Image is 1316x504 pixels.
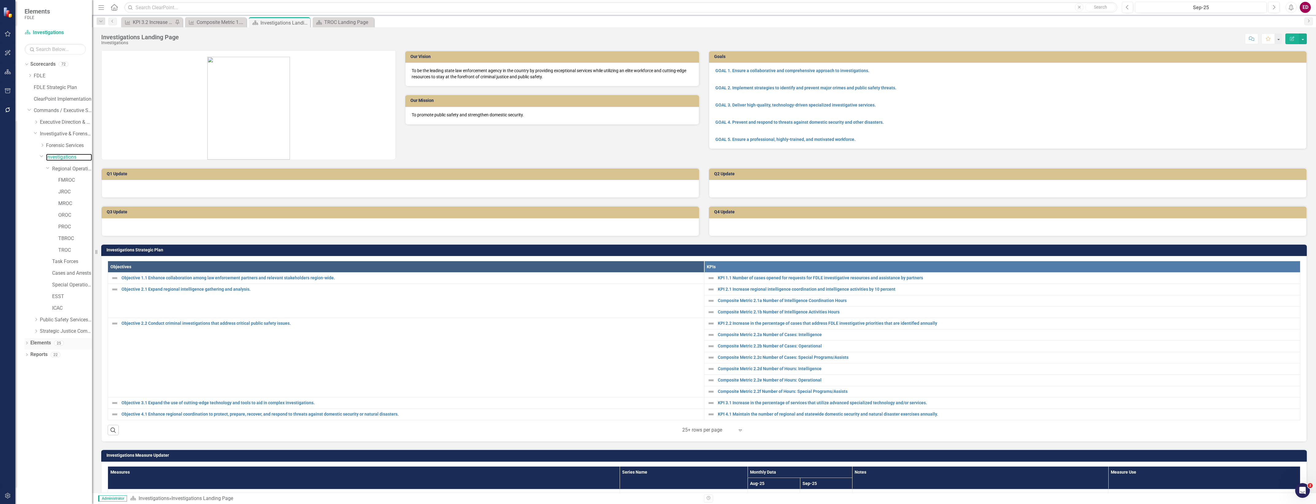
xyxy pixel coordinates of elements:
h3: Q4 Update [714,210,1303,214]
a: Elements [30,339,51,347]
a: Reports [30,351,48,358]
a: Composite Metric 2.2b Number of Cases: Operational [718,344,1297,348]
img: Not Defined [707,320,715,327]
td: Double-Click to Edit Right Click for Context Menu [108,273,704,284]
button: Search [1085,3,1116,12]
a: Objective 3.1 Expand the use of cutting-edge technology and tools to aid in complex investigations. [121,401,701,405]
td: Double-Click to Edit Right Click for Context Menu [704,397,1300,409]
a: KPI 1.1 Number of cases opened for requests for FDLE investigative resources and assistance by pa... [121,492,617,497]
a: Investigative & Forensic Services Command [40,130,92,138]
img: Not Defined [707,411,715,418]
a: Objective 4.1 Enhance regional coordination to protect, prepare, recover, and respond to threats ... [121,412,701,417]
a: GOAL 4. Prevent and respond to threats against domestic security and other disasters. [715,120,884,125]
img: Not Defined [111,286,118,293]
a: Objective 1.1 Enhance collaboration among law enforcement partners and relevant stakeholders regi... [121,276,701,280]
img: Not Defined [111,399,118,407]
div: 25 [54,340,64,346]
a: GOAL 5. Ensure a professional, highly-trained, and motivated workforce. [715,137,856,142]
a: Commands / Executive Support Branch [34,107,92,114]
td: Double-Click to Edit Right Click for Context Menu [704,318,1300,329]
a: MROC [58,200,92,207]
h3: Goals [714,54,1303,59]
h3: Q3 Update [107,210,696,214]
p: To be the leading state law enforcement agency in the country by providing exceptional services w... [412,68,693,80]
a: Public Safety Services Command [40,316,92,324]
a: ClearPoint Implementation [34,96,92,103]
a: GOAL 3. Deliver high-quality, technology-driven specialized investigative services. [715,103,876,107]
a: ESST [52,293,92,300]
td: Double-Click to Edit [620,489,748,500]
h3: Investigations Measure Updater [106,453,1304,458]
img: Not Defined [707,286,715,293]
div: Sep-25 [1137,4,1264,11]
h3: Investigations Strategic Plan [106,248,1304,252]
a: Investigations [139,495,169,501]
a: ICAC [52,305,92,312]
img: Not Defined [707,388,715,395]
div: 22 [51,352,60,357]
a: KPI 4.1 Maintain the number of regional and statewide domestic security and natural disaster exer... [718,412,1297,417]
td: Double-Click to Edit Right Click for Context Menu [704,363,1300,375]
img: Not Defined [707,343,715,350]
a: Task Forces [52,258,92,265]
div: Investigations [101,41,179,45]
td: Double-Click to Edit Right Click for Context Menu [704,329,1300,341]
img: Not Defined [111,320,118,327]
td: Double-Click to Edit Right Click for Context Menu [704,386,1300,397]
div: Investigations Landing Page [260,19,309,27]
span: Elements [25,8,50,15]
td: Double-Click to Edit Right Click for Context Menu [108,318,704,397]
a: Objective 2.2 Conduct criminal investigations that address critical public safety issues. [121,321,701,326]
input: Search ClearPoint... [124,2,1117,13]
a: PROC [58,223,92,231]
button: Sep-25 [1135,2,1267,13]
td: Double-Click to Edit [800,489,852,500]
img: Not Defined [707,354,715,361]
td: Double-Click to Edit Right Click for Context Menu [704,307,1300,318]
td: Double-Click to Edit Right Click for Context Menu [704,341,1300,352]
a: Composite Metric 2.1a Number of Intelligence Coordination Hours [718,298,1297,303]
a: Scorecards [30,61,56,68]
img: Not Defined [111,274,118,282]
iframe: Intercom live chat [1295,483,1310,498]
div: » [130,495,699,502]
a: Composite Metric 2.2e Number of Hours: Operational [718,378,1297,382]
a: Composite Metric 2.2f Number of Hours: Special Programs/Assists [718,389,1297,394]
a: Composite Metric 2.2d Number of Hours: Intelligence [718,366,1297,371]
h3: Q1 Update [107,172,696,176]
h3: Our Mission [410,98,696,103]
a: Objective 2.1 Expand regional intelligence gathering and analysis. [121,287,701,292]
a: Investigations [25,29,86,36]
a: OROC [58,212,92,219]
img: Not Defined [707,331,715,339]
input: Search Below... [25,44,86,55]
a: Composite Metric 1.1b Number of Officer Discipline Cases Opened [187,18,245,26]
img: Not Defined [707,274,715,282]
button: ED [1300,2,1311,13]
p: To promote public safety and strengthen domestic security. [412,112,693,118]
td: Double-Click to Edit Right Click for Context Menu [704,352,1300,363]
td: Double-Click to Edit Right Click for Context Menu [108,284,704,318]
a: TROC Landing Page [314,18,372,26]
img: Not Defined [707,297,715,304]
span: TROC [623,491,745,497]
img: ClearPoint Strategy [3,7,14,18]
a: KPI 3.1 Increase in the percentage of services that utilize advanced specialized technology and/o... [718,401,1297,405]
img: Not Defined [111,491,118,498]
a: KPI 2.1 Increase regional intelligence coordination and intelligence activities by 10 percent [718,287,1297,292]
td: Double-Click to Edit [748,489,800,500]
a: Regional Operations Centers [52,165,92,173]
a: JROC [58,188,92,196]
img: Not Defined [707,377,715,384]
a: GOAL 2. Implement strategies to identify and prevent major crimes and public safety threats. [715,85,896,90]
td: Double-Click to Edit Right Click for Context Menu [108,409,704,420]
a: FDLE Strategic Plan [34,84,92,91]
h3: Q2 Update [714,172,1303,176]
a: Executive Direction & Business Support [40,119,92,126]
a: KPI 2.2 Increase in the percentage of cases that address FDLE investigative priorities that are i... [718,321,1297,326]
td: Double-Click to Edit Right Click for Context Menu [704,409,1300,420]
td: Double-Click to Edit Right Click for Context Menu [704,295,1300,307]
span: Search [1094,5,1107,10]
a: GOAL 1. Ensure a collaborative and comprehensive approach to investigations. [715,68,869,73]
